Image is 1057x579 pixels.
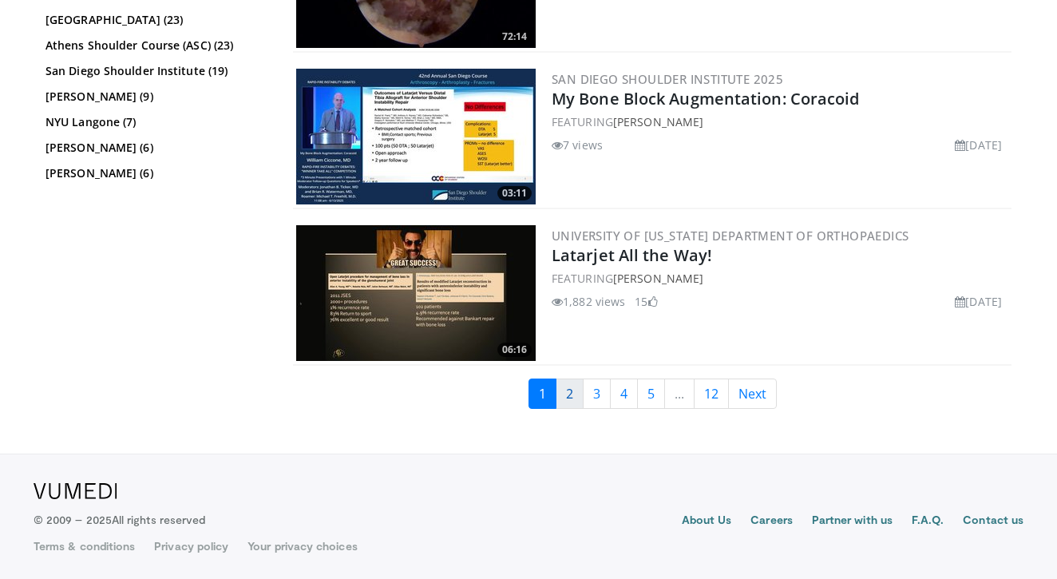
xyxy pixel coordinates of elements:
[682,512,732,531] a: About Us
[556,379,584,409] a: 2
[552,293,625,310] li: 1,882 views
[613,114,703,129] a: [PERSON_NAME]
[728,379,777,409] a: Next
[296,225,536,361] a: 06:16
[154,538,228,554] a: Privacy policy
[34,538,135,554] a: Terms & conditions
[552,244,712,266] a: Latarjet All the Way!
[34,483,117,499] img: VuMedi Logo
[635,293,657,310] li: 15
[552,137,603,153] li: 7 views
[296,69,536,204] img: b8b13040-45bd-4477-bd13-79b1ef6ed4d9.300x170_q85_crop-smart_upscale.jpg
[247,538,357,554] a: Your privacy choices
[46,165,265,181] a: [PERSON_NAME] (6)
[528,379,556,409] a: 1
[46,114,265,130] a: NYU Langone (7)
[912,512,944,531] a: F.A.Q.
[552,88,860,109] a: My Bone Block Augmentation: Coracoid
[610,379,638,409] a: 4
[552,71,783,87] a: San Diego Shoulder Institute 2025
[293,379,1011,409] nav: Search results pages
[963,512,1023,531] a: Contact us
[552,113,1008,130] div: FEATURING
[750,512,793,531] a: Careers
[497,343,532,357] span: 06:16
[812,512,893,531] a: Partner with us
[46,140,265,156] a: [PERSON_NAME] (6)
[694,379,729,409] a: 12
[296,69,536,204] a: 03:11
[46,63,265,79] a: San Diego Shoulder Institute (19)
[296,225,536,361] img: 807531e9-de3d-42ae-aa39-51e3470c4f0d.300x170_q85_crop-smart_upscale.jpg
[46,12,265,28] a: [GEOGRAPHIC_DATA] (23)
[955,293,1002,310] li: [DATE]
[552,270,1008,287] div: FEATURING
[955,137,1002,153] li: [DATE]
[613,271,703,286] a: [PERSON_NAME]
[497,186,532,200] span: 03:11
[497,30,532,44] span: 72:14
[46,38,265,54] a: Athens Shoulder Course (ASC) (23)
[46,89,265,105] a: [PERSON_NAME] (9)
[34,512,205,528] p: © 2009 – 2025
[112,513,205,526] span: All rights reserved
[552,228,909,244] a: University of [US_STATE] Department of Orthopaedics
[637,379,665,409] a: 5
[583,379,611,409] a: 3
